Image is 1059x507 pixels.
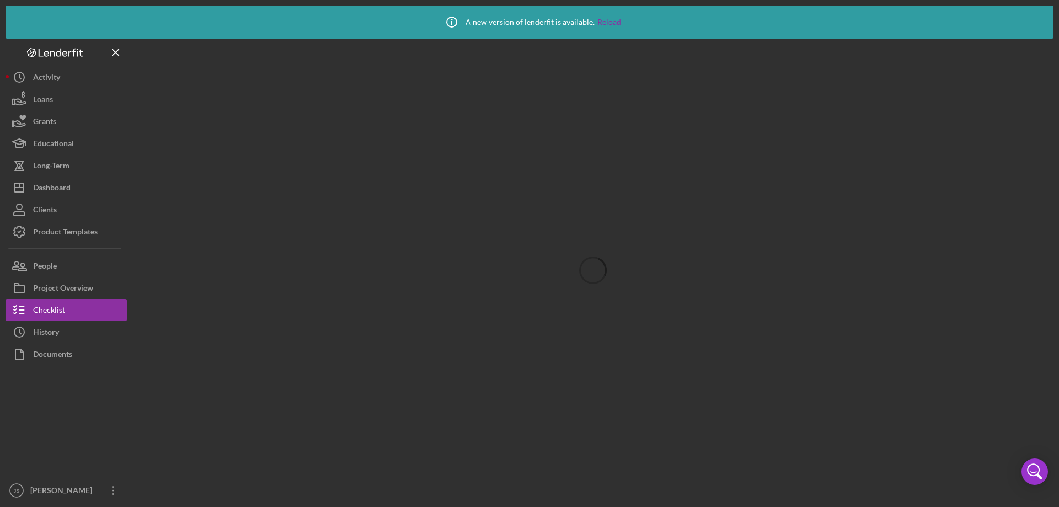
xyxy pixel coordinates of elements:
[33,110,56,135] div: Grants
[438,8,621,36] div: A new version of lenderfit is available.
[6,177,127,199] button: Dashboard
[6,277,127,299] button: Project Overview
[6,255,127,277] button: People
[6,343,127,365] button: Documents
[28,479,99,504] div: [PERSON_NAME]
[6,66,127,88] button: Activity
[6,110,127,132] button: Grants
[33,321,59,346] div: History
[13,488,19,494] text: JS
[6,199,127,221] button: Clients
[33,255,57,280] div: People
[597,18,621,26] a: Reload
[33,221,98,246] div: Product Templates
[33,299,65,324] div: Checklist
[33,88,53,113] div: Loans
[6,88,127,110] button: Loans
[33,132,74,157] div: Educational
[33,277,93,302] div: Project Overview
[33,177,71,201] div: Dashboard
[33,343,72,368] div: Documents
[6,299,127,321] button: Checklist
[6,132,127,154] button: Educational
[6,479,127,501] button: JS[PERSON_NAME]
[6,321,127,343] button: History
[1021,458,1048,485] div: Open Intercom Messenger
[33,199,57,223] div: Clients
[6,154,127,177] button: Long-Term
[33,66,60,91] div: Activity
[33,154,69,179] div: Long-Term
[6,221,127,243] button: Product Templates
